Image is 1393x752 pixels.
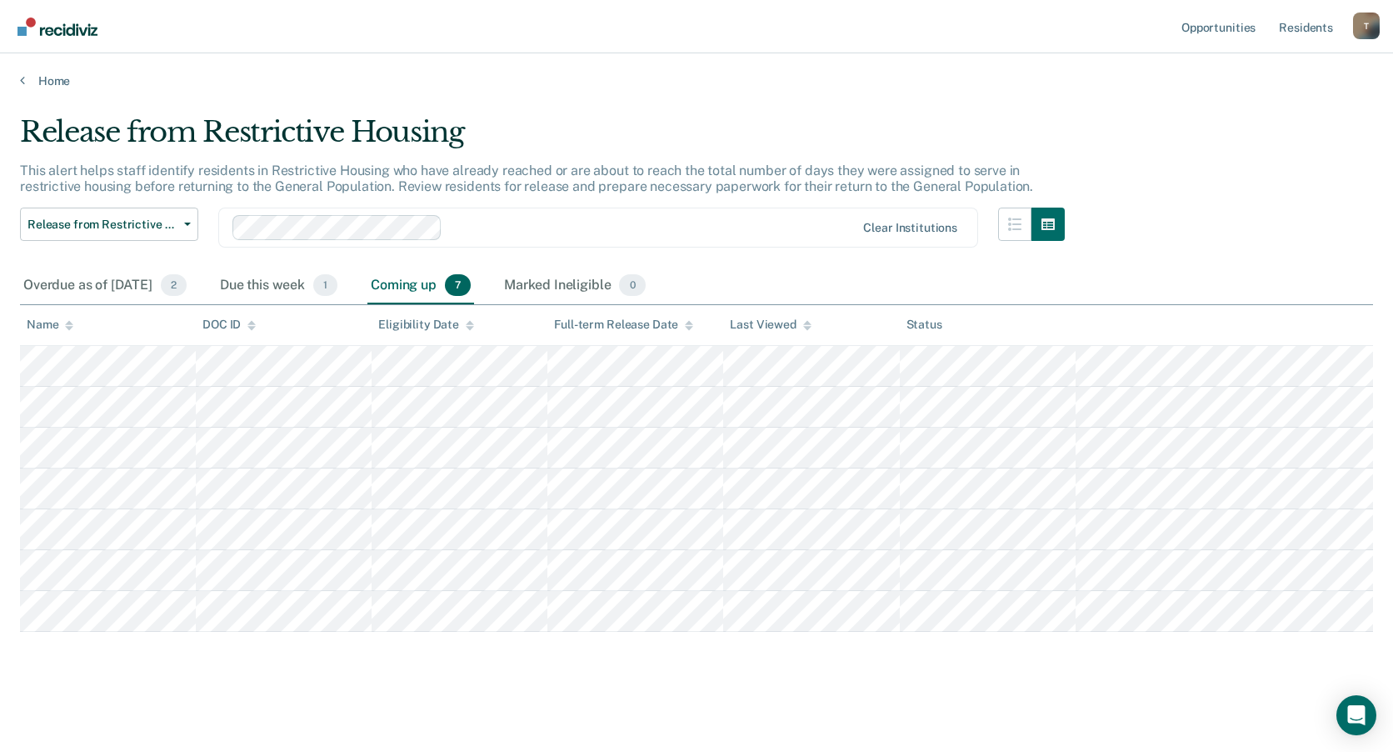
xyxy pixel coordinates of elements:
[1353,13,1380,39] button: Profile dropdown button
[20,163,1033,194] p: This alert helps staff identify residents in Restrictive Housing who have already reached or are ...
[217,268,341,304] div: Due this week1
[202,318,256,332] div: DOC ID
[17,18,97,36] img: Recidiviz
[313,274,337,296] span: 1
[863,221,957,235] div: Clear institutions
[20,268,190,304] div: Overdue as of [DATE]2
[20,208,198,241] button: Release from Restrictive Housing
[27,218,177,232] span: Release from Restrictive Housing
[445,274,471,296] span: 7
[730,318,811,332] div: Last Viewed
[20,115,1065,163] div: Release from Restrictive Housing
[367,268,474,304] div: Coming up7
[906,318,942,332] div: Status
[378,318,474,332] div: Eligibility Date
[554,318,693,332] div: Full-term Release Date
[1353,13,1380,39] div: T
[501,268,649,304] div: Marked Ineligible0
[27,318,73,332] div: Name
[619,274,645,296] span: 0
[20,73,1373,88] a: Home
[161,274,187,296] span: 2
[1336,695,1376,735] div: Open Intercom Messenger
